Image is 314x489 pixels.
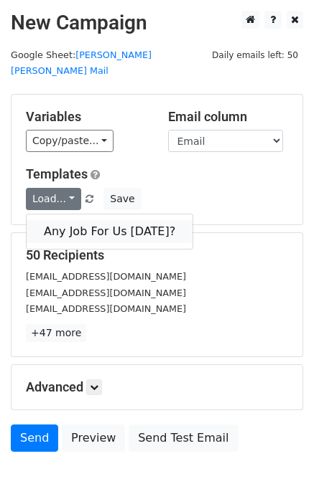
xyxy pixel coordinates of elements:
h5: Advanced [26,379,288,395]
a: Send Test Email [129,424,238,452]
button: Save [103,188,141,210]
iframe: Chat Widget [242,420,314,489]
span: Daily emails left: 50 [207,47,303,63]
h2: New Campaign [11,11,303,35]
a: Daily emails left: 50 [207,49,303,60]
a: Send [11,424,58,452]
h5: 50 Recipients [26,247,288,263]
small: [EMAIL_ADDRESS][DOMAIN_NAME] [26,303,186,314]
small: [EMAIL_ADDRESS][DOMAIN_NAME] [26,271,186,282]
h5: Variables [26,109,147,125]
a: [PERSON_NAME] [PERSON_NAME] Mail [11,49,152,77]
a: Templates [26,166,88,181]
a: Preview [62,424,125,452]
small: [EMAIL_ADDRESS][DOMAIN_NAME] [26,288,186,298]
a: Copy/paste... [26,130,114,152]
a: +47 more [26,324,86,342]
a: Load... [26,188,81,210]
h5: Email column [168,109,289,125]
a: Any Job For Us [DATE]? [27,220,193,243]
small: Google Sheet: [11,49,152,77]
